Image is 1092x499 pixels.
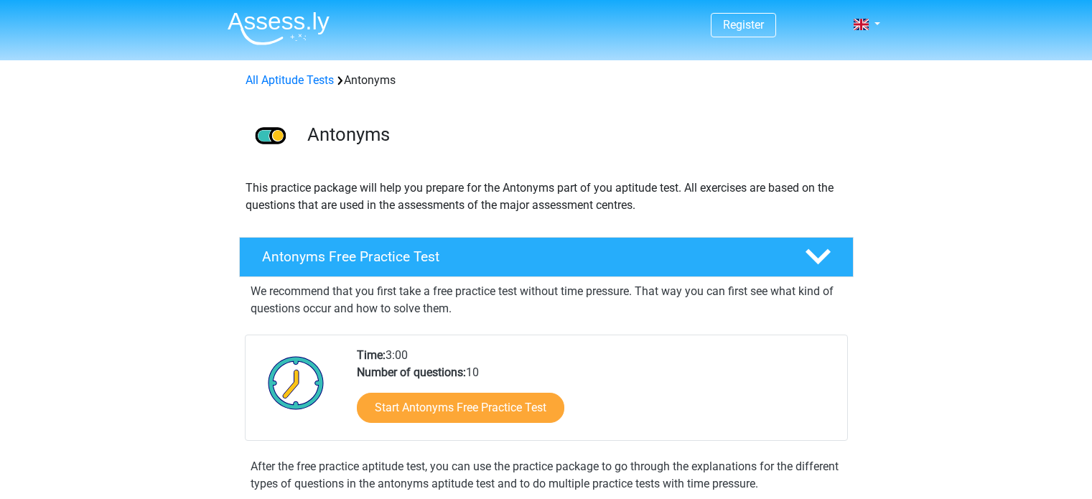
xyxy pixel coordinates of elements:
[357,393,564,423] a: Start Antonyms Free Practice Test
[240,72,853,89] div: Antonyms
[246,73,334,87] a: All Aptitude Tests
[251,283,842,317] p: We recommend that you first take a free practice test without time pressure. That way you can fir...
[307,123,842,146] h3: Antonyms
[260,347,332,419] img: Clock
[245,458,848,493] div: After the free practice aptitude test, you can use the practice package to go through the explana...
[246,179,847,214] p: This practice package will help you prepare for the Antonyms part of you aptitude test. All exerc...
[240,106,301,167] img: antonyms
[262,248,782,265] h4: Antonyms Free Practice Test
[233,237,859,277] a: Antonyms Free Practice Test
[357,365,466,379] b: Number of questions:
[357,348,386,362] b: Time:
[723,18,764,32] a: Register
[228,11,330,45] img: Assessly
[346,347,846,440] div: 3:00 10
